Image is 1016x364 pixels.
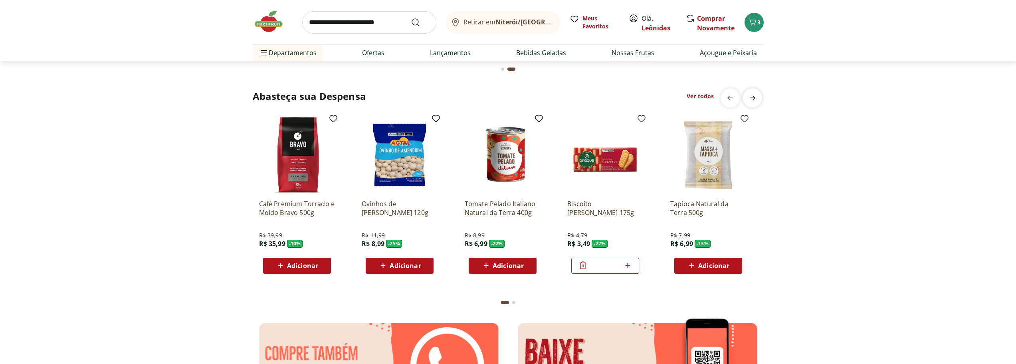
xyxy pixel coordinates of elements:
[465,117,541,193] img: Tomate Pelado Italiano Natural da Terra 400g
[446,11,560,34] button: Retirar emNiterói/[GEOGRAPHIC_DATA]
[495,18,586,26] b: Niterói/[GEOGRAPHIC_DATA]
[670,239,693,248] span: R$ 6,99
[567,231,587,239] span: R$ 4,79
[430,48,471,58] a: Lançamentos
[670,199,746,217] a: Tapioca Natural da Terra 500g
[362,231,385,239] span: R$ 11,99
[263,258,331,274] button: Adicionar
[721,88,740,107] button: previous
[259,43,317,62] span: Departamentos
[698,263,729,269] span: Adicionar
[259,117,335,193] img: Café Premium Torrado e Moído Bravo 500g
[642,14,677,33] span: Olá,
[493,263,524,269] span: Adicionar
[362,239,384,248] span: R$ 8,99
[302,11,436,34] input: search
[362,48,384,58] a: Ofertas
[516,48,566,58] a: Bebidas Geladas
[287,263,318,269] span: Adicionar
[386,240,402,248] span: - 25 %
[259,239,285,248] span: R$ 35,99
[469,258,537,274] button: Adicionar
[670,117,746,193] img: Tapioca Natural da Terra 500g
[567,117,643,193] img: Biscoito Maizena Piraque 175g
[362,199,438,217] a: Ovinhos de [PERSON_NAME] 120g
[582,14,619,30] span: Meus Favoritos
[465,239,487,248] span: R$ 6,99
[700,48,757,58] a: Açougue e Peixaria
[592,240,608,248] span: - 27 %
[695,240,711,248] span: - 13 %
[674,258,742,274] button: Adicionar
[670,231,690,239] span: R$ 7,99
[687,92,714,100] a: Ver todos
[567,239,590,248] span: R$ 3,49
[612,48,654,58] a: Nossas Frutas
[743,88,762,107] button: next
[570,14,619,30] a: Meus Favoritos
[499,60,506,79] button: Go to page 1 from fs-carousel
[506,60,517,79] button: Current page from fs-carousel
[465,231,485,239] span: R$ 8,99
[642,24,670,32] a: Leônidas
[465,199,541,217] a: Tomate Pelado Italiano Natural da Terra 400g
[253,10,293,34] img: Hortifruti
[287,240,303,248] span: - 10 %
[499,293,511,312] button: Current page from fs-carousel
[390,263,421,269] span: Adicionar
[366,258,434,274] button: Adicionar
[463,18,552,26] span: Retirar em
[259,231,282,239] span: R$ 39,99
[697,14,735,32] a: Comprar Novamente
[511,293,517,312] button: Go to page 2 from fs-carousel
[259,43,269,62] button: Menu
[745,13,764,32] button: Carrinho
[253,90,366,103] h2: Abasteça sua Despensa
[489,240,505,248] span: - 22 %
[259,199,335,217] a: Café Premium Torrado e Moído Bravo 500g
[362,117,438,193] img: Ovinhos de Amendoim Agtal 120g
[757,18,761,26] span: 3
[567,199,643,217] a: Biscoito [PERSON_NAME] 175g
[411,18,430,27] button: Submit Search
